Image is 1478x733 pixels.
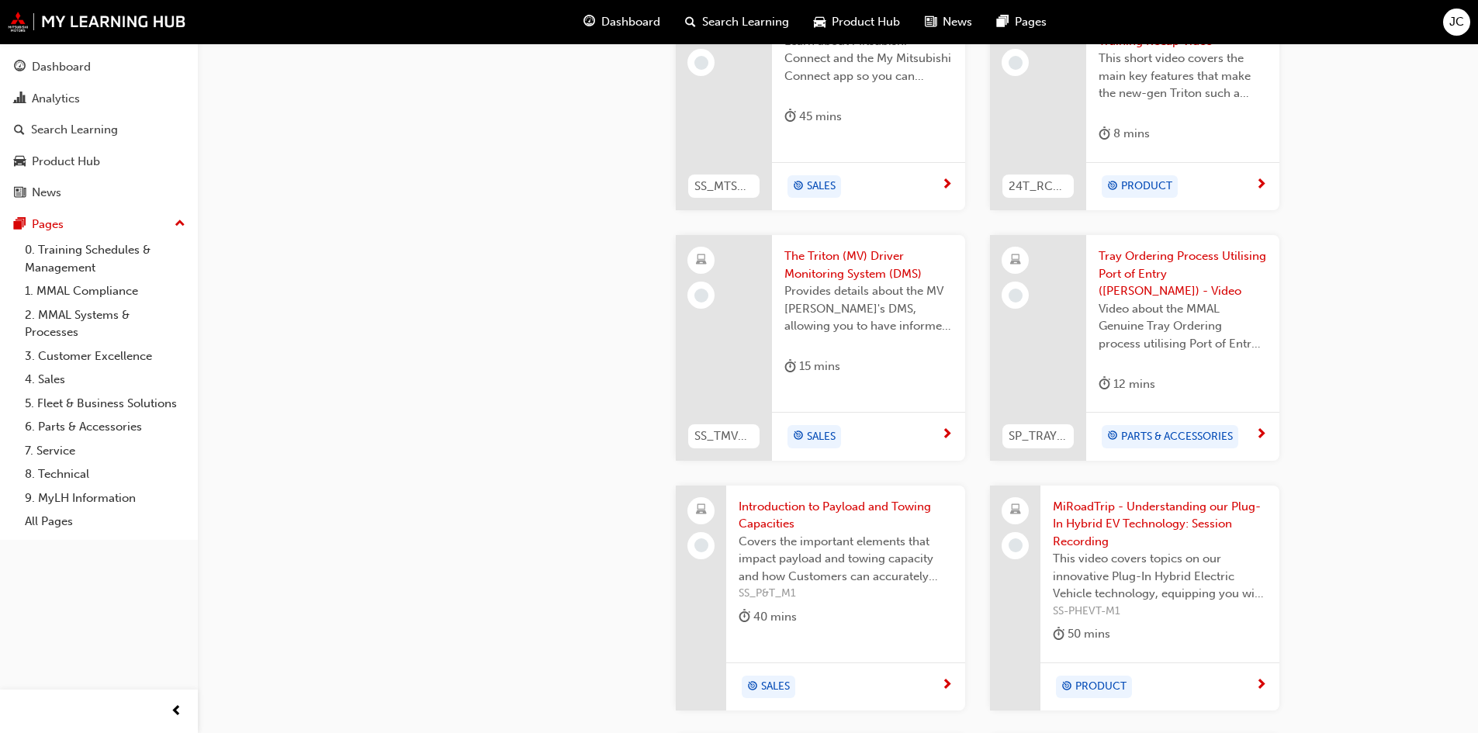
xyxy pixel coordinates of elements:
[1015,13,1047,31] span: Pages
[1009,538,1023,552] span: learningRecordVerb_NONE-icon
[832,13,900,31] span: Product Hub
[739,585,953,603] span: SS_P&T_M1
[784,107,796,126] span: duration-icon
[171,702,182,721] span: prev-icon
[925,12,936,32] span: news-icon
[702,13,789,31] span: Search Learning
[6,116,192,144] a: Search Learning
[739,607,797,627] div: 40 mins
[571,6,673,38] a: guage-iconDashboard
[1053,624,1064,644] span: duration-icon
[1061,677,1072,697] span: target-icon
[1010,500,1021,520] span: laptop-icon
[807,428,836,446] span: SALES
[1099,375,1155,394] div: 12 mins
[676,235,965,461] a: SS_TMVDMS_M1The Triton (MV) Driver Monitoring System (DMS)Provides details about the MV [PERSON_N...
[14,218,26,232] span: pages-icon
[801,6,912,38] a: car-iconProduct Hub
[941,178,953,192] span: next-icon
[601,13,660,31] span: Dashboard
[1099,247,1267,300] span: Tray Ordering Process Utilising Port of Entry ([PERSON_NAME]) - Video
[676,2,965,210] a: SS_MTSBSHCNNCT_M1Mitsubishi ConnectLearn about Mitsubishi Connect and the My Mitsubishi Connect a...
[32,153,100,171] div: Product Hub
[1099,375,1110,394] span: duration-icon
[19,368,192,392] a: 4. Sales
[19,510,192,534] a: All Pages
[19,439,192,463] a: 7. Service
[1107,177,1118,197] span: target-icon
[943,13,972,31] span: News
[32,216,64,233] div: Pages
[32,184,61,202] div: News
[990,486,1279,711] a: MiRoadTrip - Understanding our Plug-In Hybrid EV Technology: Session RecordingThis video covers t...
[1099,50,1267,102] span: This short video covers the main key features that make the new-gen Triton such a powerhouse.
[1010,251,1021,271] span: learningResourceType_ELEARNING-icon
[6,85,192,113] a: Analytics
[14,123,25,137] span: search-icon
[19,392,192,416] a: 5. Fleet & Business Solutions
[32,90,80,108] div: Analytics
[985,6,1059,38] a: pages-iconPages
[912,6,985,38] a: news-iconNews
[676,486,965,711] a: Introduction to Payload and Towing CapacitiesCovers the important elements that impact payload an...
[673,6,801,38] a: search-iconSearch Learning
[6,178,192,207] a: News
[784,357,796,376] span: duration-icon
[784,33,953,85] span: Learn about Mitsubishi Connect and the My Mitsubishi Connect app so you can explain its key featu...
[685,12,696,32] span: search-icon
[6,53,192,81] a: Dashboard
[6,210,192,239] button: Pages
[583,12,595,32] span: guage-icon
[990,2,1279,210] a: 24T_RCPVID_M124MY New-Gen Triton (MV) Training Recap VideoThis short video covers the main key fe...
[8,12,186,32] img: mmal
[6,147,192,176] a: Product Hub
[997,12,1009,32] span: pages-icon
[739,498,953,533] span: Introduction to Payload and Towing Capacities
[1121,178,1172,195] span: PRODUCT
[694,427,753,445] span: SS_TMVDMS_M1
[19,279,192,303] a: 1. MMAL Compliance
[739,533,953,586] span: Covers the important elements that impact payload and towing capacity and how Customers can accur...
[1255,178,1267,192] span: next-icon
[32,58,91,76] div: Dashboard
[941,679,953,693] span: next-icon
[807,178,836,195] span: SALES
[739,607,750,627] span: duration-icon
[694,178,753,195] span: SS_MTSBSHCNNCT_M1
[784,107,842,126] div: 45 mins
[694,56,708,70] span: learningRecordVerb_NONE-icon
[1121,428,1233,446] span: PARTS & ACCESSORIES
[19,486,192,510] a: 9. MyLH Information
[696,251,707,271] span: learningResourceType_ELEARNING-icon
[793,427,804,447] span: target-icon
[784,282,953,335] span: Provides details about the MV [PERSON_NAME]'s DMS, allowing you to have informed, effective, and ...
[747,677,758,697] span: target-icon
[19,462,192,486] a: 8. Technical
[1099,124,1110,143] span: duration-icon
[14,155,26,169] span: car-icon
[1009,289,1023,303] span: learningRecordVerb_NONE-icon
[761,678,790,696] span: SALES
[1075,678,1127,696] span: PRODUCT
[784,247,953,282] span: The Triton (MV) Driver Monitoring System (DMS)
[19,303,192,344] a: 2. MMAL Systems & Processes
[19,238,192,279] a: 0. Training Schedules & Management
[14,61,26,74] span: guage-icon
[696,500,707,520] span: laptop-icon
[1255,679,1267,693] span: next-icon
[6,50,192,210] button: DashboardAnalyticsSearch LearningProduct HubNews
[941,428,953,442] span: next-icon
[1443,9,1470,36] button: JC
[14,186,26,200] span: news-icon
[1099,300,1267,353] span: Video about the MMAL Genuine Tray Ordering process utilising Port of Entry ([PERSON_NAME]) locati...
[1053,603,1267,621] span: SS-PHEVT-M1
[19,415,192,439] a: 6. Parts & Accessories
[784,357,840,376] div: 15 mins
[1255,428,1267,442] span: next-icon
[1009,56,1023,70] span: learningRecordVerb_NONE-icon
[694,538,708,552] span: learningRecordVerb_NONE-icon
[175,214,185,234] span: up-icon
[990,235,1279,461] a: SP_TRAYORDR_M1Tray Ordering Process Utilising Port of Entry ([PERSON_NAME]) - VideoVideo about th...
